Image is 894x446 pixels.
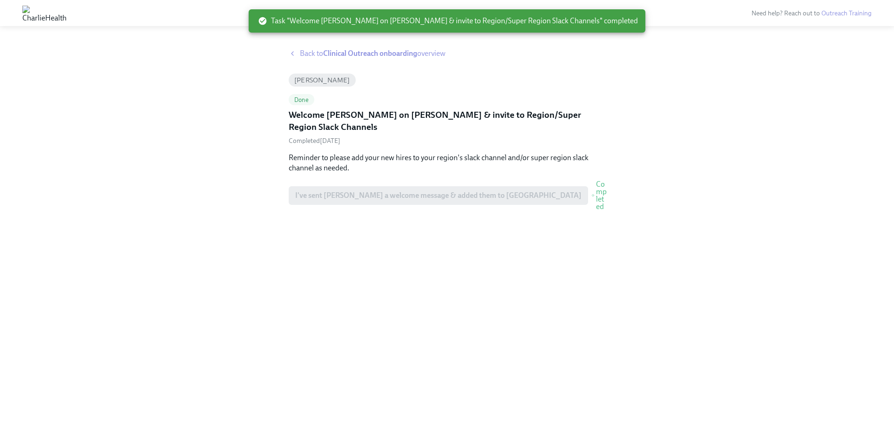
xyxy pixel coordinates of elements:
a: Outreach Training [821,9,872,17]
span: Completed [596,181,608,210]
span: Back to overview [300,48,446,59]
span: Done [289,96,314,103]
span: [PERSON_NAME] [289,77,356,84]
span: Completed [DATE] [289,137,340,145]
p: Reminder to please add your new hires to your region's slack channel and/or super region slack ch... [289,153,605,173]
img: CharlieHealth [22,6,67,20]
strong: Clinical Outreach onboarding [323,49,417,58]
h5: Welcome [PERSON_NAME] on [PERSON_NAME] & invite to Region/Super Region Slack Channels [289,109,605,133]
a: Back toClinical Outreach onboardingoverview [289,48,605,59]
span: Task "Welcome [PERSON_NAME] on [PERSON_NAME] & invite to Region/Super Region Slack Channels" comp... [258,16,638,26]
span: Need help? Reach out to [752,9,872,17]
